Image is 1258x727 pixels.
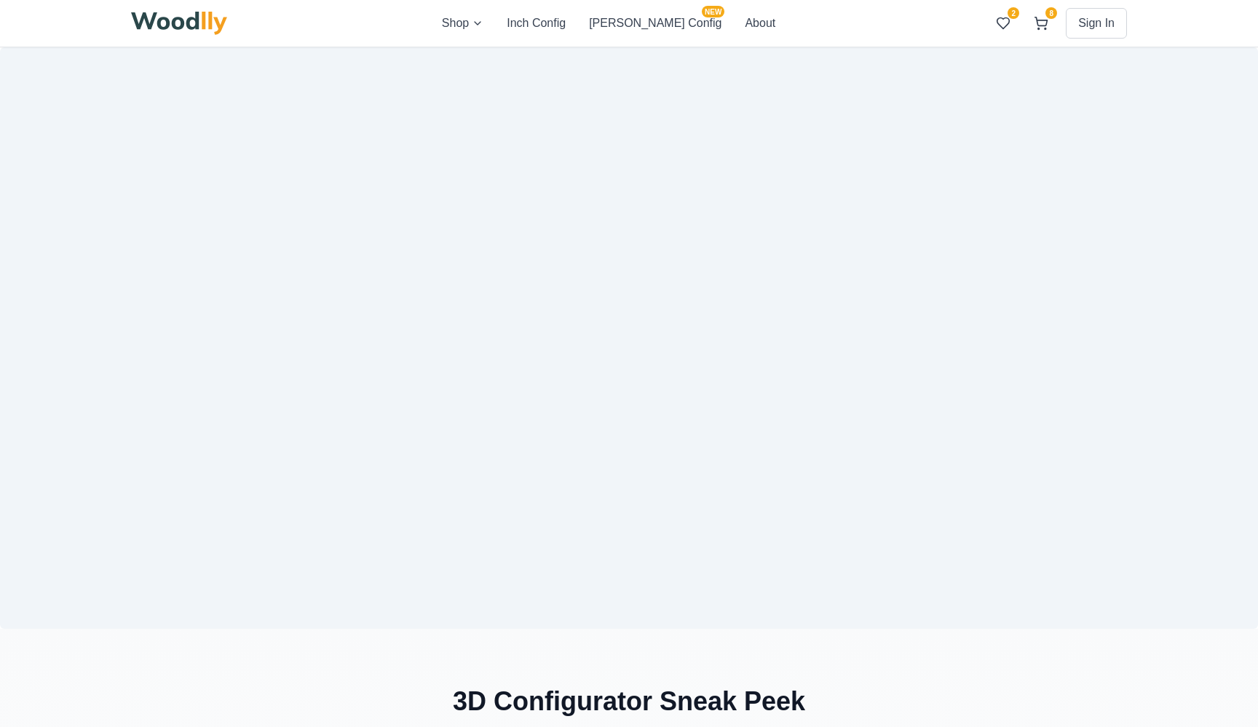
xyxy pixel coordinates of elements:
img: Woodlly [131,12,227,35]
h2: 3D Configurator Sneak Peek [131,687,1127,716]
button: About [745,15,775,32]
button: 8 [1028,10,1054,36]
button: Shop [442,15,483,32]
button: 2 [990,10,1016,36]
button: [PERSON_NAME] ConfigNEW [589,15,721,32]
button: Inch Config [507,15,566,32]
span: 8 [1045,7,1057,19]
button: Sign In [1066,8,1127,39]
span: 2 [1008,7,1019,19]
span: NEW [702,6,724,17]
